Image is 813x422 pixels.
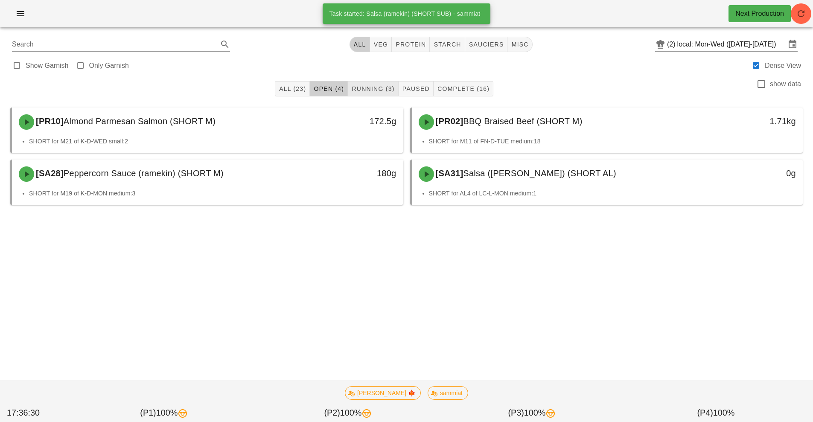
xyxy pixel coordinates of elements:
[429,137,796,146] li: SHORT for M11 of FN-D-TUE medium:18
[64,116,216,126] span: Almond Parmesan Salmon (SHORT M)
[437,85,490,92] span: Complete (16)
[29,189,396,198] li: SHORT for M19 of K-D-MON medium:3
[434,116,463,126] span: [PR02]
[348,81,398,96] button: Running (3)
[34,169,64,178] span: [SA28]
[429,189,796,198] li: SHORT for AL4 of LC-L-MON medium:1
[463,116,582,126] span: BBQ Braised Beef (SHORT M)
[395,41,426,48] span: protein
[313,85,344,92] span: Open (4)
[309,166,396,180] div: 180g
[463,169,616,178] span: Salsa ([PERSON_NAME]) (SHORT AL)
[507,37,532,52] button: misc
[709,114,796,128] div: 1.71kg
[511,41,528,48] span: misc
[433,41,461,48] span: starch
[434,81,493,96] button: Complete (16)
[402,85,430,92] span: Paused
[64,169,224,178] span: Peppercorn Sauce (ramekin) (SHORT M)
[279,85,306,92] span: All (23)
[770,80,801,88] label: show data
[370,37,392,52] button: veg
[353,41,366,48] span: All
[309,114,396,128] div: 172.5g
[735,9,784,19] div: Next Production
[26,61,69,70] label: Show Garnish
[765,61,801,70] label: Dense View
[29,137,396,146] li: SHORT for M21 of K-D-WED small:2
[392,37,430,52] button: protein
[469,41,504,48] span: sauciers
[351,85,394,92] span: Running (3)
[709,166,796,180] div: 0g
[430,37,465,52] button: starch
[350,37,370,52] button: All
[275,81,310,96] button: All (23)
[373,41,388,48] span: veg
[399,81,434,96] button: Paused
[465,37,508,52] button: sauciers
[310,81,348,96] button: Open (4)
[89,61,129,70] label: Only Garnish
[667,40,677,49] div: (2)
[434,169,463,178] span: [SA31]
[34,116,64,126] span: [PR10]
